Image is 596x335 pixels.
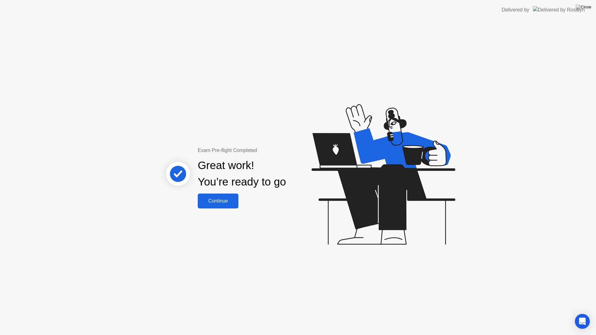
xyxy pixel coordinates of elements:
div: Great work! You’re ready to go [198,157,286,190]
button: Continue [198,194,238,208]
div: Open Intercom Messenger [575,314,590,329]
div: Delivered by [502,6,529,14]
div: Continue [200,198,237,204]
div: Exam Pre-flight Completed [198,147,326,154]
img: Close [576,5,591,10]
img: Delivered by Rosalyn [533,6,585,13]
